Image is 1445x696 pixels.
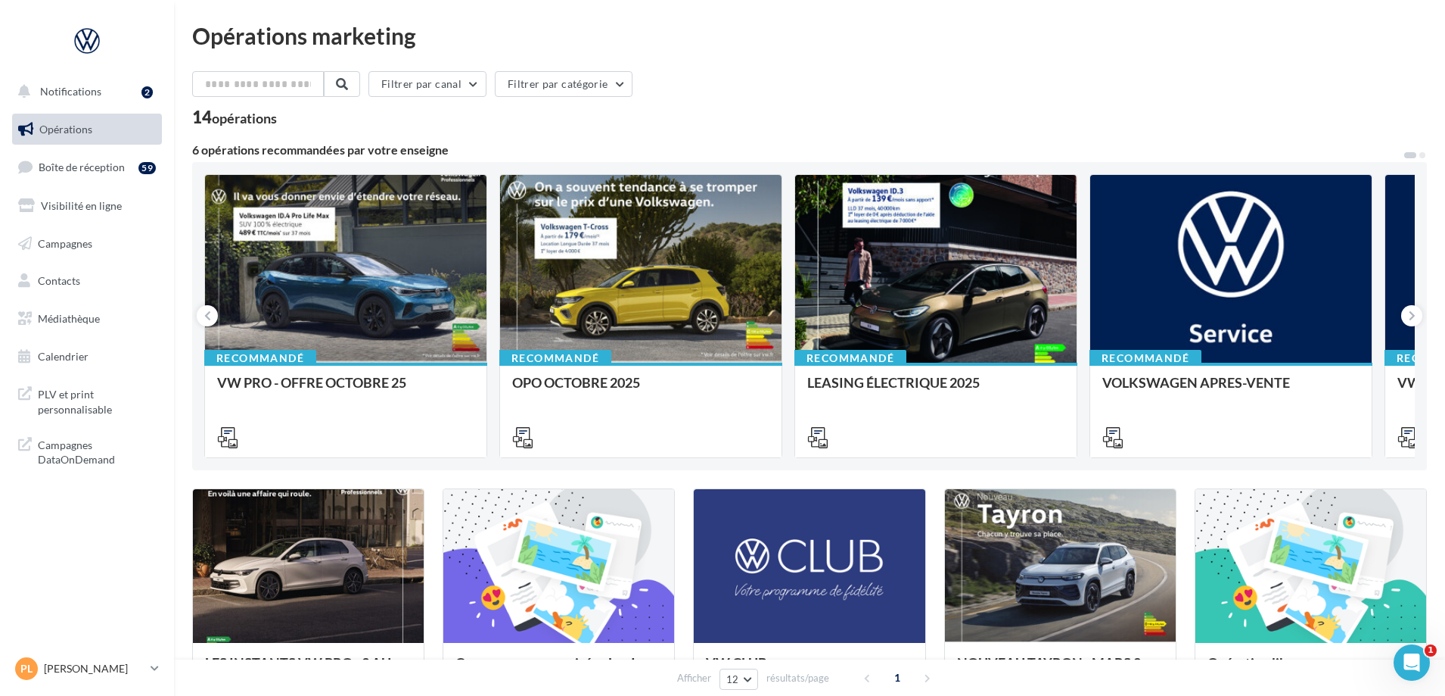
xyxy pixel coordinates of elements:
a: Boîte de réception59 [9,151,165,183]
span: PLV et print personnalisable [38,384,156,417]
iframe: Intercom live chat [1394,645,1430,681]
div: OPO OCTOBRE 2025 [512,375,769,405]
span: 12 [726,673,739,685]
div: VOLKSWAGEN APRES-VENTE [1102,375,1360,405]
span: Calendrier [38,350,89,363]
div: 2 [141,86,153,98]
div: 14 [192,109,277,126]
a: Médiathèque [9,303,165,335]
div: Recommandé [204,350,316,367]
div: VW CLUB [706,655,912,685]
span: Campagnes DataOnDemand [38,435,156,467]
span: Médiathèque [38,312,100,325]
a: Campagnes [9,228,165,260]
span: Notifications [40,85,101,98]
div: Campagnes sponsorisées Les Instants VW Octobre [455,655,662,685]
span: Campagnes [38,236,92,249]
a: Visibilité en ligne [9,190,165,222]
p: [PERSON_NAME] [44,661,144,676]
span: Boîte de réception [39,161,125,173]
div: 6 opérations recommandées par votre enseigne [192,144,1403,156]
a: Contacts [9,265,165,297]
button: 12 [719,669,758,690]
div: LEASING ÉLECTRIQUE 2025 [807,375,1064,405]
div: Recommandé [499,350,611,367]
button: Filtrer par catégorie [495,71,632,97]
a: PL [PERSON_NAME] [12,654,162,683]
div: 59 [138,162,156,174]
span: PL [20,661,33,676]
div: Opération libre [1207,655,1414,685]
a: Calendrier [9,341,165,373]
button: Notifications 2 [9,76,159,108]
div: NOUVEAU TAYRON - MARS 2025 [957,655,1164,685]
span: résultats/page [766,671,829,685]
a: Campagnes DataOnDemand [9,429,165,473]
span: Contacts [38,274,80,287]
span: Opérations [39,123,92,136]
button: Filtrer par canal [368,71,486,97]
span: 1 [1425,645,1437,657]
div: Recommandé [794,350,906,367]
div: VW PRO - OFFRE OCTOBRE 25 [217,375,474,405]
span: Visibilité en ligne [41,199,122,212]
span: Afficher [677,671,711,685]
div: opérations [212,111,277,125]
a: PLV et print personnalisable [9,378,165,423]
a: Opérations [9,114,165,145]
div: LES INSTANTS VW PRO - 3 AU [DATE] [205,655,412,685]
div: Opérations marketing [192,24,1427,47]
div: Recommandé [1089,350,1201,367]
span: 1 [885,666,909,690]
